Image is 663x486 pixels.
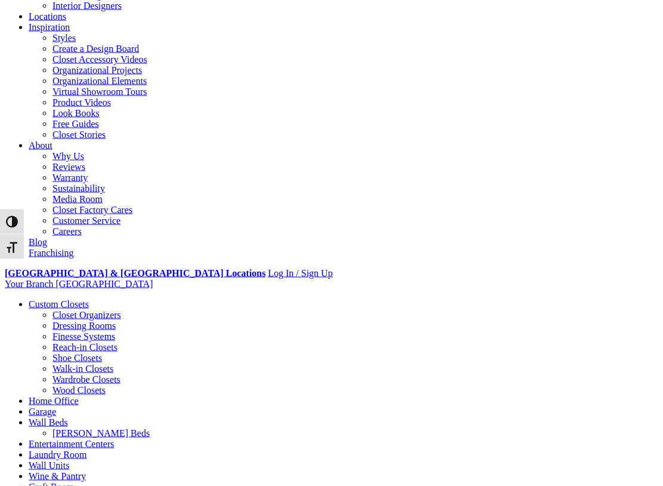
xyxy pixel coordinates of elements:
[52,130,106,140] a: Closet Stories
[52,428,150,438] a: [PERSON_NAME] Beds
[52,205,132,215] a: Closet Factory Cares
[52,374,120,385] a: Wardrobe Closets
[52,216,120,226] a: Customer Service
[29,471,86,481] a: Wine & Pantry
[29,299,89,309] a: Custom Closets
[29,140,52,150] a: About
[52,44,139,54] a: Create a Design Board
[52,119,99,129] a: Free Guides
[52,108,100,118] a: Look Books
[29,450,86,460] a: Laundry Room
[29,417,68,427] a: Wall Beds
[29,22,70,32] a: Inspiration
[52,1,122,11] a: Interior Designers
[52,97,111,107] a: Product Videos
[52,33,76,43] a: Styles
[52,194,103,204] a: Media Room
[52,353,102,363] a: Shoe Closets
[52,331,115,342] a: Finesse Systems
[29,237,47,247] a: Blog
[52,385,106,395] a: Wood Closets
[29,439,114,449] a: Entertainment Centers
[29,248,74,258] a: Franchising
[5,268,265,278] a: [GEOGRAPHIC_DATA] & [GEOGRAPHIC_DATA] Locations
[52,54,147,64] a: Closet Accessory Videos
[29,396,79,406] a: Home Office
[29,407,56,417] a: Garage
[52,76,147,86] a: Organizational Elements
[52,183,105,193] a: Sustainability
[52,151,84,161] a: Why Us
[52,342,117,352] a: Reach-in Closets
[52,65,142,75] a: Organizational Projects
[5,279,53,289] span: Your Branch
[29,11,66,21] a: Locations
[55,279,153,289] span: [GEOGRAPHIC_DATA]
[52,226,82,236] a: Careers
[52,162,85,172] a: Reviews
[52,364,113,374] a: Walk-in Closets
[29,460,69,470] a: Wall Units
[52,321,116,331] a: Dressing Rooms
[52,87,147,97] a: Virtual Showroom Tours
[268,268,332,278] a: Log In / Sign Up
[5,279,153,289] a: Your Branch [GEOGRAPHIC_DATA]
[52,310,121,320] a: Closet Organizers
[52,173,88,183] a: Warranty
